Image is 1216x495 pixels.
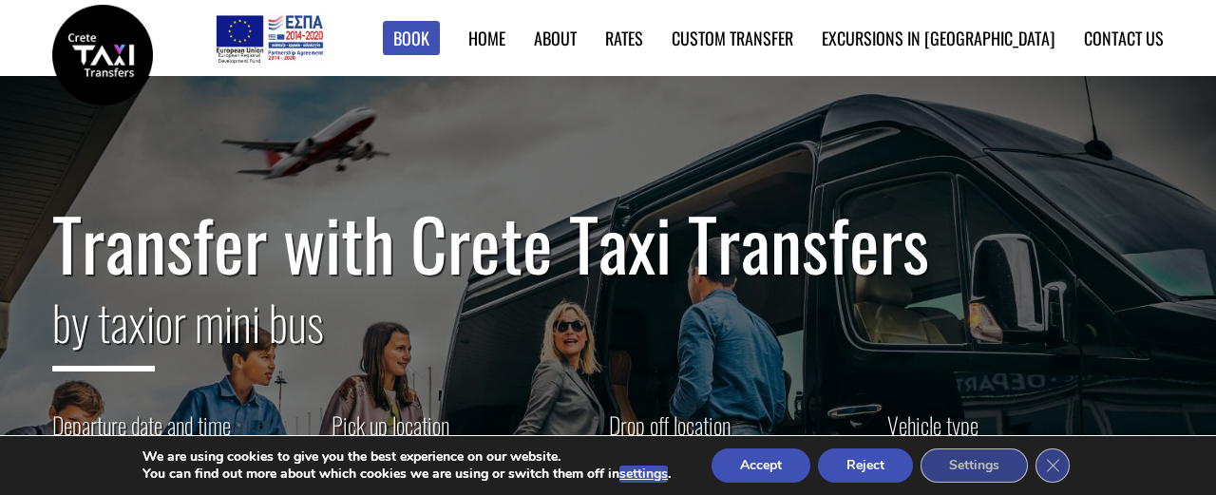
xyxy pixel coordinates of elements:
button: Settings [921,448,1028,483]
p: We are using cookies to give you the best experience on our website. [142,448,671,466]
a: Excursions in [GEOGRAPHIC_DATA] [822,26,1055,50]
span: by taxi [52,286,155,371]
a: Rates [605,26,643,50]
h1: Transfer with Crete Taxi Transfers [52,203,1164,283]
button: Accept [712,448,810,483]
h2: or mini bus [52,283,1164,386]
p: You can find out more about which cookies we are using or switch them off in . [142,466,671,483]
a: Book [383,21,440,56]
a: Custom Transfer [672,26,793,50]
a: Crete Taxi Transfers | Safe Taxi Transfer Services from to Heraklion Airport, Chania Airport, Ret... [52,43,153,63]
img: Crete Taxi Transfers | Safe Taxi Transfer Services from to Heraklion Airport, Chania Airport, Ret... [52,5,153,105]
a: Contact us [1084,26,1164,50]
label: Departure date and time [52,409,231,457]
button: settings [619,466,668,483]
img: e-bannersEUERDF180X90.jpg [213,10,326,67]
button: Reject [818,448,913,483]
button: Close GDPR Cookie Banner [1035,448,1070,483]
label: Drop off location [608,409,731,457]
a: About [534,26,577,50]
a: Home [468,26,505,50]
label: Vehicle type [886,409,978,457]
label: Pick up location [331,409,449,457]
